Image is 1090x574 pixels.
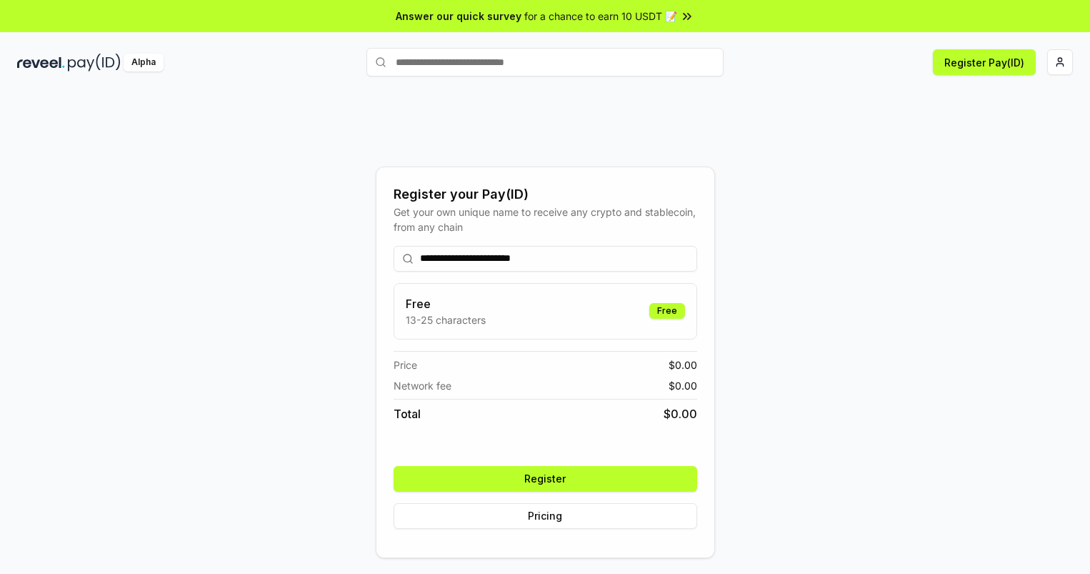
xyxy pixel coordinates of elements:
[649,303,685,319] div: Free
[406,295,486,312] h3: Free
[394,184,697,204] div: Register your Pay(ID)
[68,54,121,71] img: pay_id
[17,54,65,71] img: reveel_dark
[933,49,1036,75] button: Register Pay(ID)
[394,405,421,422] span: Total
[124,54,164,71] div: Alpha
[396,9,521,24] span: Answer our quick survey
[664,405,697,422] span: $ 0.00
[394,204,697,234] div: Get your own unique name to receive any crypto and stablecoin, from any chain
[524,9,677,24] span: for a chance to earn 10 USDT 📝
[669,357,697,372] span: $ 0.00
[406,312,486,327] p: 13-25 characters
[394,466,697,492] button: Register
[669,378,697,393] span: $ 0.00
[394,503,697,529] button: Pricing
[394,357,417,372] span: Price
[394,378,451,393] span: Network fee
